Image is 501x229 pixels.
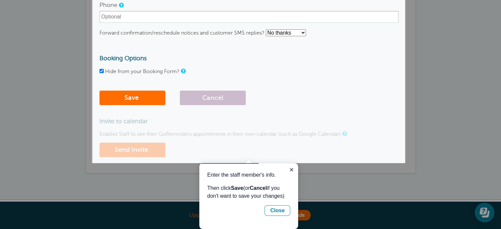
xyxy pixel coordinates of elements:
[99,30,264,36] label: Forward confirmation/reschedule notices and customer SMS replies?
[99,118,399,125] h3: Invite to calendar
[105,69,180,74] label: Hide from your Booking Form?
[99,55,399,62] h3: Booking Options
[99,2,117,8] label: Phone
[99,143,165,157] button: Send Invite
[99,131,399,137] p: Enables Staff to see their GoReminders appointments in their own calendar (such as Google Calendar).
[180,91,246,105] button: Cancel
[199,163,298,229] iframe: tooltip
[181,69,185,73] a: Check the box to hide this staff member from customers using your booking form.
[99,91,165,105] button: Save
[342,131,346,136] a: Your Staff member will receive an email with instructions. They do not need to login to GoReminde...
[99,11,399,23] input: Optional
